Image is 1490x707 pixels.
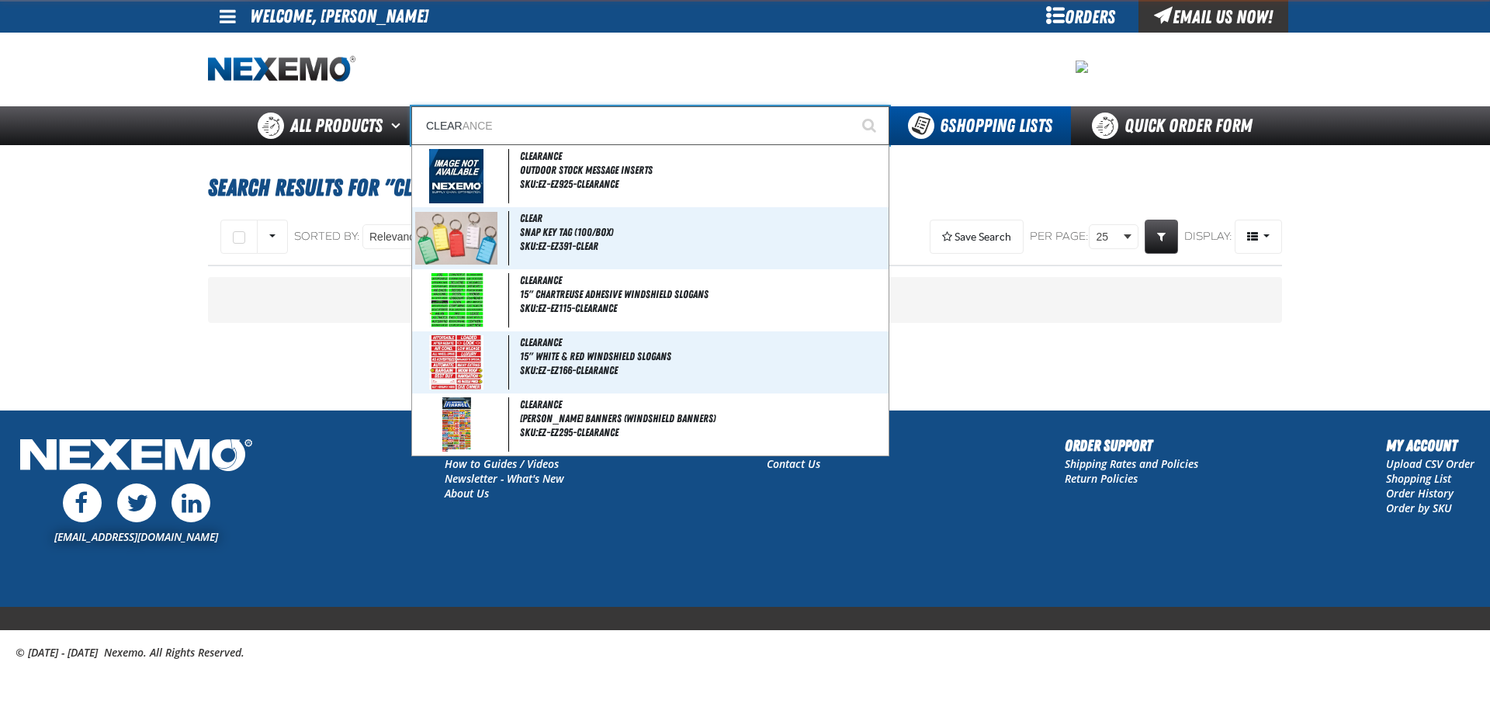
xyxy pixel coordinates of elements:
[208,56,355,83] a: Home
[442,397,471,452] img: 5cf13e4296515807011742-EZ-EZ295.jpg
[955,230,1011,243] span: Save Search
[294,230,360,243] span: Sorted By:
[520,164,885,177] span: Outdoor Stock Message Inserts
[940,115,1052,137] span: Shopping Lists
[1386,471,1451,486] a: Shopping List
[386,106,411,145] button: Open All Products pages
[1386,486,1454,501] a: Order History
[1184,230,1232,243] span: Display:
[1096,229,1121,245] span: 25
[1065,471,1138,486] a: Return Policies
[520,212,542,224] span: CLEAR
[520,350,885,363] span: 15" White & Red Windshield Slogans
[1065,434,1198,457] h2: Order Support
[1071,106,1281,145] a: Quick Order Form
[445,471,564,486] a: Newsletter - What's New
[369,229,421,245] span: Relevance
[520,274,562,286] span: CLEARANCE
[1386,434,1474,457] h2: My Account
[429,149,483,203] img: missing_image.jpg
[1145,220,1178,254] a: Expand or Collapse Grid Filters
[520,240,598,252] span: SKU:EZ-EZ391-CLEAR
[445,486,489,501] a: About Us
[290,112,383,140] span: All Products
[889,106,1071,145] button: You have 6 Shopping Lists. Open to view details
[1030,230,1089,244] span: Per page:
[930,220,1024,254] button: Expand or Collapse Saved Search drop-down to save a search query
[1386,456,1474,471] a: Upload CSV Order
[1076,61,1088,73] img: 1dd17e9c19020e5ab4846d440069d694.png
[415,212,497,265] img: 5b2444d711ee6227639396-EZ391.jpg
[54,529,218,544] a: [EMAIL_ADDRESS][DOMAIN_NAME]
[1065,456,1198,471] a: Shipping Rates and Policies
[208,167,1282,209] h1: Search Results for "CLEARBRA"
[520,178,619,190] span: SKU:EZ-EZ925-CLEARANCE
[520,226,885,239] span: Snap Key Tag (100/box)
[520,302,617,314] span: SKU:EZ-EZ115-CLEARANCE
[520,288,885,301] span: 15" Chartreuse Adhesive Windshield Slogans
[411,106,889,145] input: Search
[940,115,948,137] strong: 6
[851,106,889,145] button: Start Searching
[520,426,619,438] span: SKU:EZ-EZ295-CLEARANCE
[429,335,483,390] img: 5b244451526f6348857752-EZ166.jpg
[520,150,562,162] span: CLEARANCE
[16,434,257,480] img: Nexemo Logo
[767,456,820,471] a: Contact Us
[1235,220,1281,253] span: Product Grid Views Toolbar
[520,336,562,348] span: CLEARANCE
[520,412,885,425] span: [PERSON_NAME] Banners (Windshield Banners)
[1386,501,1452,515] a: Order by SKU
[208,56,355,83] img: Nexemo logo
[429,273,483,328] img: 5cdae859405cc242851403-EZ-115.jpg
[257,220,288,254] button: Rows selection options
[1235,220,1282,254] button: Product Grid Views Toolbar
[445,456,559,471] a: How to Guides / Videos
[520,398,562,411] span: CLEARANCE
[520,364,618,376] span: SKU:EZ-EZ166-CLEARANCE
